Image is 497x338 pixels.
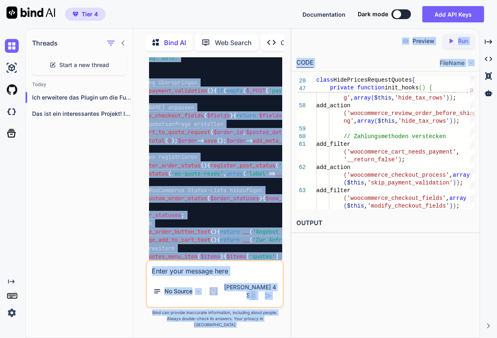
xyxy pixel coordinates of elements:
[207,112,230,119] span: $fields
[214,129,243,136] span: $order_id
[221,283,279,299] p: [PERSON_NAME] 4 S..
[395,118,398,124] span: ,
[5,61,19,75] img: ai-studio
[371,95,374,101] span: (
[330,84,354,91] span: private
[398,156,402,163] span: )
[136,137,165,144] span: set_total
[73,12,78,17] img: premium
[316,187,350,194] span: add_filter
[259,112,282,119] span: $fields
[429,84,432,91] span: {
[413,37,434,45] p: Preview
[246,87,266,95] span: $_POST
[350,95,354,101] span: ,
[344,195,347,201] span: (
[446,195,449,201] span: ,
[344,133,446,140] span: // Zahlungsmethoden verstecken
[347,172,449,178] span: 'woocommerce_checkout_process'
[220,236,240,244] span: return
[253,228,314,235] span: 'Angebot anfordern'
[227,87,243,95] span: empty
[358,10,388,18] span: Dark mode
[132,195,207,202] span: add_custom_order_status
[132,228,210,235] span: change_order_button_text
[449,118,453,124] span: )
[347,110,480,117] span: 'woocommerce_review_order_before_shippi
[344,156,398,163] span: '__return_false'
[456,180,460,186] span: )
[32,93,133,102] p: Ich erweitere das Plugin um die Funktion...
[347,195,446,201] span: 'woocommerce_checkout_fields'
[246,170,269,177] span: 'label'
[119,211,181,219] span: $new_order_statuses
[364,180,367,186] span: ,
[103,129,311,136] span: ( )
[344,87,347,93] span: (
[103,112,233,119] span: ( )
[391,95,395,101] span: ,
[26,81,133,88] h2: Today
[402,37,409,45] img: preview
[5,306,19,320] img: settings
[344,180,347,186] span: (
[146,310,284,328] p: Bind can provide inaccurate information, including about people. Always double-check its answers....
[333,77,412,83] span: HidePricesRequestQuotes
[249,253,275,260] span: 'quotes'
[296,133,306,141] div: 60
[214,129,308,136] span: , ,
[292,214,480,233] h2: OUTPUT
[296,125,306,133] div: 59
[82,10,98,18] span: Tier 4
[32,110,133,118] p: Das ist ein interessantes Projekt! Ich helfe...
[316,141,350,147] span: add_filter
[281,38,330,48] p: Code Generator
[449,203,453,209] span: )
[132,162,201,169] span: register_order_status
[164,287,192,295] p: No Source
[296,141,306,148] div: 61
[59,61,109,69] span: Start a new thread
[6,6,55,19] img: Bind AI
[65,8,106,21] button: premiumTier 4
[195,288,202,295] img: Pick Models
[402,156,405,163] span: ;
[347,180,364,186] span: $this
[303,10,346,19] button: Documentation
[316,102,350,109] span: add_action
[132,129,210,136] span: convert_to_quote_request
[364,203,367,209] span: ,
[456,149,460,155] span: ,
[347,203,364,209] span: $this
[296,102,306,110] div: 58
[227,137,246,144] span: $order
[412,77,415,83] span: {
[103,228,217,235] span: ( )
[303,11,346,18] span: Documentation
[171,170,223,177] span: 'wc-quote-ready'
[422,6,484,22] button: Add API Keys
[253,137,295,144] span: add_meta_data
[419,84,422,91] span: (
[103,253,223,260] span: ( )
[449,195,467,201] span: array
[84,186,262,194] span: // Custom Status zu WooCommerce Status-Liste hinzufügen
[132,253,197,260] span: add_quotes_menu_item
[344,172,347,178] span: (
[453,118,456,124] span: )
[316,164,350,171] span: add_action
[136,236,210,244] span: change_add_to_cart_text
[168,137,171,144] span: 0
[296,85,306,93] span: 47
[344,118,354,124] span: ng'
[132,112,204,119] span: modify_checkout_fields
[253,236,331,244] span: 'Zur Anfrage hinzufügen'
[453,95,456,101] span: ;
[395,95,446,101] span: 'hide_tax_rows'
[460,180,463,186] span: ;
[446,95,449,101] span: )
[227,253,246,260] span: $items
[266,195,327,202] span: $new_order_statuses
[296,187,306,195] div: 63
[265,292,273,300] img: icon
